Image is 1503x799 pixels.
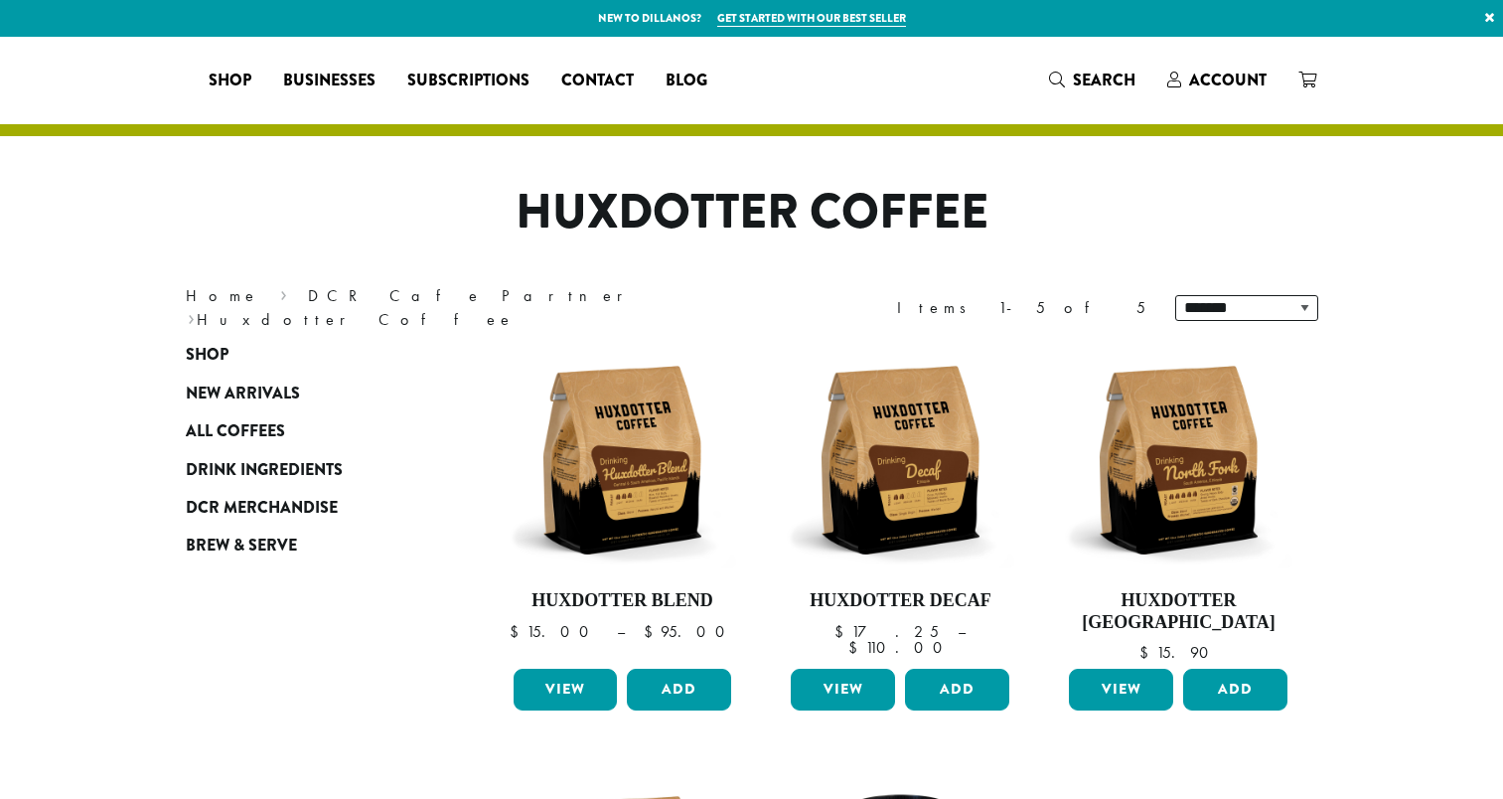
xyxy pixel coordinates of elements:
[186,419,285,444] span: All Coffees
[510,621,526,642] span: $
[1033,64,1151,96] a: Search
[561,69,634,93] span: Contact
[280,277,287,308] span: ›
[186,496,338,521] span: DCR Merchandise
[834,621,939,642] bdi: 17.25
[188,301,195,332] span: ›
[786,346,1014,574] img: Huxdotter-Coffee-Decaf-12oz-Web.jpg
[1064,590,1292,633] h4: Huxdotter [GEOGRAPHIC_DATA]
[786,590,1014,612] h4: Huxdotter Decaf
[186,285,259,306] a: Home
[186,489,424,527] a: DCR Merchandise
[308,285,637,306] a: DCR Cafe Partner
[186,336,424,374] a: Shop
[905,669,1009,711] button: Add
[791,669,895,711] a: View
[1064,346,1292,661] a: Huxdotter [GEOGRAPHIC_DATA] $15.90
[834,621,851,642] span: $
[186,534,297,559] span: Brew & Serve
[193,65,267,96] a: Shop
[186,527,424,564] a: Brew & Serve
[717,10,906,27] a: Get started with our best seller
[627,669,731,711] button: Add
[1139,642,1218,663] bdi: 15.90
[897,296,1145,320] div: Items 1-5 of 5
[186,284,722,332] nav: Breadcrumb
[186,375,424,412] a: New Arrivals
[644,621,734,642] bdi: 95.00
[186,343,228,368] span: Shop
[644,621,661,642] span: $
[186,450,424,488] a: Drink Ingredients
[617,621,625,642] span: –
[1183,669,1287,711] button: Add
[508,346,736,574] img: Huxdotter-Coffee-Huxdotter-Blend-12oz-Web.jpg
[514,669,618,711] a: View
[1189,69,1267,91] span: Account
[209,69,251,93] span: Shop
[186,382,300,406] span: New Arrivals
[509,590,737,612] h4: Huxdotter Blend
[666,69,707,93] span: Blog
[1073,69,1135,91] span: Search
[1139,642,1156,663] span: $
[186,458,343,483] span: Drink Ingredients
[407,69,529,93] span: Subscriptions
[510,621,598,642] bdi: 15.00
[186,412,424,450] a: All Coffees
[171,184,1333,241] h1: Huxdotter Coffee
[848,637,865,658] span: $
[509,346,737,661] a: Huxdotter Blend
[958,621,966,642] span: –
[1069,669,1173,711] a: View
[1064,346,1292,574] img: Huxdotter-Coffee-North-Fork-12oz-Web.jpg
[283,69,376,93] span: Businesses
[848,637,952,658] bdi: 110.00
[786,346,1014,661] a: Huxdotter Decaf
